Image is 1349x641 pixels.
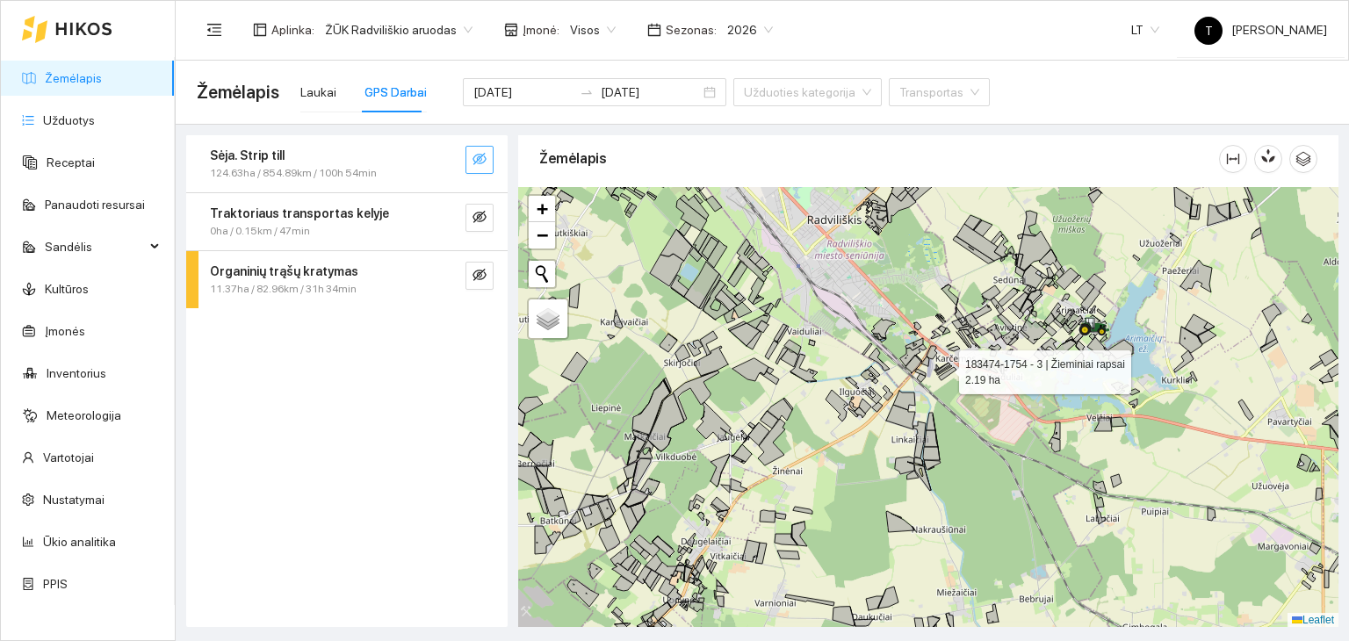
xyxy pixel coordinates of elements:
[504,23,518,37] span: shop
[210,281,357,298] span: 11.37ha / 82.96km / 31h 34min
[1220,152,1246,166] span: column-width
[1292,614,1334,626] a: Leaflet
[47,408,121,422] a: Meteorologija
[529,222,555,248] a: Zoom out
[271,20,314,40] span: Aplinka :
[666,20,717,40] span: Sezonas :
[43,113,95,127] a: Užduotys
[523,20,559,40] span: Įmonė :
[570,17,616,43] span: Visos
[537,224,548,246] span: −
[197,12,232,47] button: menu-fold
[186,251,508,308] div: Organinių trąšų kratymas11.37ha / 82.96km / 31h 34mineye-invisible
[529,261,555,287] button: Initiate a new search
[210,206,389,220] strong: Traktoriaus transportas kelyje
[529,299,567,338] a: Layers
[253,23,267,37] span: layout
[45,198,145,212] a: Panaudoti resursai
[210,165,377,182] span: 124.63ha / 854.89km / 100h 54min
[580,85,594,99] span: swap-right
[1194,23,1327,37] span: [PERSON_NAME]
[1131,17,1159,43] span: LT
[186,193,508,250] div: Traktoriaus transportas kelyje0ha / 0.15km / 47mineye-invisible
[300,83,336,102] div: Laukai
[473,210,487,227] span: eye-invisible
[325,17,473,43] span: ŽŪK Radviliškio aruodas
[727,17,773,43] span: 2026
[465,262,494,290] button: eye-invisible
[465,146,494,174] button: eye-invisible
[364,83,427,102] div: GPS Darbai
[43,450,94,465] a: Vartotojai
[45,282,89,296] a: Kultūros
[43,535,116,549] a: Ūkio analitika
[45,229,145,264] span: Sandėlis
[473,83,573,102] input: Pradžios data
[210,148,285,162] strong: Sėja. Strip till
[1219,145,1247,173] button: column-width
[47,366,106,380] a: Inventorius
[1205,17,1213,45] span: T
[186,135,508,192] div: Sėja. Strip till124.63ha / 854.89km / 100h 54mineye-invisible
[43,493,105,507] a: Nustatymai
[473,268,487,284] span: eye-invisible
[47,155,95,169] a: Receptai
[210,264,358,278] strong: Organinių trąšų kratymas
[45,71,102,85] a: Žemėlapis
[601,83,700,102] input: Pabaigos data
[210,223,310,240] span: 0ha / 0.15km / 47min
[43,577,68,591] a: PPIS
[206,22,222,38] span: menu-fold
[647,23,661,37] span: calendar
[529,196,555,222] a: Zoom in
[45,324,85,338] a: Įmonės
[197,78,279,106] span: Žemėlapis
[537,198,548,220] span: +
[539,133,1219,184] div: Žemėlapis
[580,85,594,99] span: to
[465,204,494,232] button: eye-invisible
[473,152,487,169] span: eye-invisible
